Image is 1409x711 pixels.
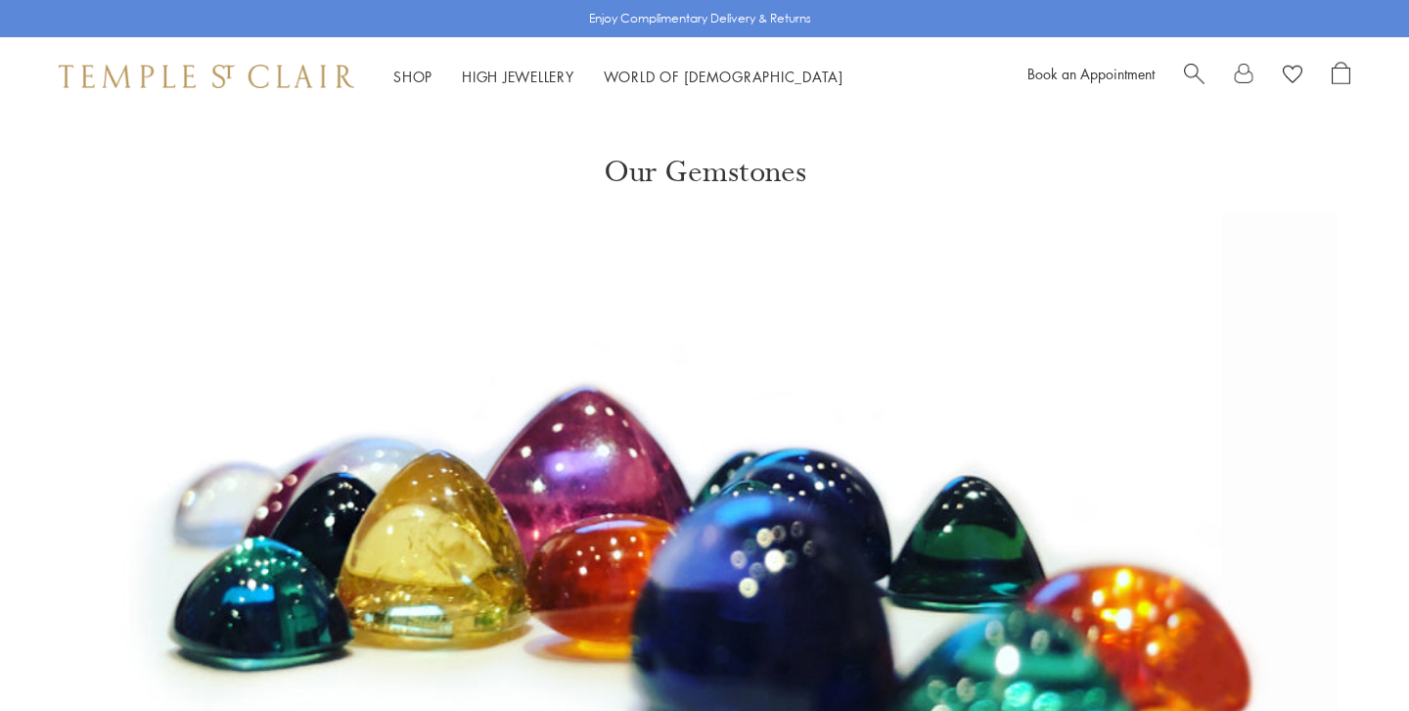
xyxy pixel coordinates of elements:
a: ShopShop [393,67,432,86]
a: View Wishlist [1283,62,1302,91]
a: World of [DEMOGRAPHIC_DATA]World of [DEMOGRAPHIC_DATA] [604,67,843,86]
a: Search [1184,62,1204,91]
a: Book an Appointment [1027,64,1155,83]
iframe: Gorgias live chat messenger [1311,619,1389,691]
p: Enjoy Complimentary Delivery & Returns [589,9,811,28]
nav: Main navigation [393,65,843,89]
h1: Our Gemstones [604,116,806,190]
img: Temple St. Clair [59,65,354,88]
a: Open Shopping Bag [1332,62,1350,91]
a: High JewelleryHigh Jewellery [462,67,574,86]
